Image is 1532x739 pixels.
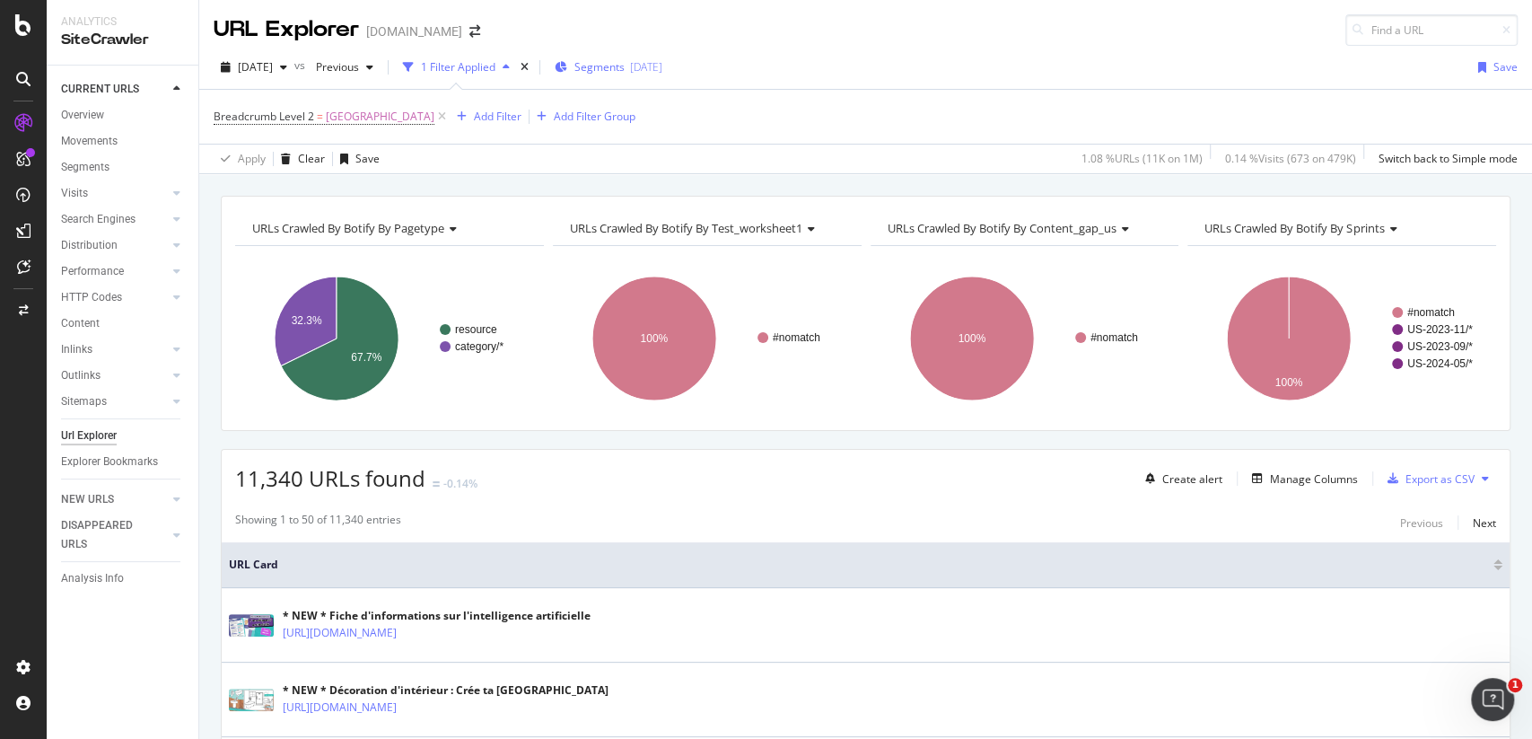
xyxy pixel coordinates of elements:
[61,427,186,445] a: Url Explorer
[61,490,114,509] div: NEW URLS
[283,624,397,642] a: [URL][DOMAIN_NAME]
[1473,515,1496,531] div: Next
[61,340,92,359] div: Inlinks
[61,236,168,255] a: Distribution
[238,59,273,75] span: 2025 Oct. 3rd
[283,682,608,699] div: * NEW * Décoration d'intérieur : Crée ta [GEOGRAPHIC_DATA]
[61,210,136,229] div: Search Engines
[1090,331,1138,344] text: #nomatch
[1081,151,1203,166] div: 1.08 % URLs ( 11K on 1M )
[455,323,497,336] text: resource
[1275,376,1303,389] text: 100%
[1471,678,1514,721] iframe: Intercom live chat
[421,59,495,75] div: 1 Filter Applied
[553,260,862,417] svg: A chart.
[443,476,477,491] div: -0.14%
[61,106,104,125] div: Overview
[1407,340,1473,353] text: US-2023-09/*
[61,184,168,203] a: Visits
[1407,323,1473,336] text: US-2023-11/*
[351,351,381,364] text: 67.7%
[530,106,635,128] button: Add Filter Group
[283,608,591,624] div: * NEW * Fiche d'informations sur l'intelligence artificielle
[1407,357,1473,370] text: US-2024-05/*
[235,463,425,493] span: 11,340 URLs found
[235,260,544,417] svg: A chart.
[450,106,521,128] button: Add Filter
[229,557,1489,573] span: URL Card
[1379,151,1518,166] div: Switch back to Simple mode
[294,57,309,73] span: vs
[474,109,521,124] div: Add Filter
[366,22,462,40] div: [DOMAIN_NAME]
[1245,468,1358,489] button: Manage Columns
[1405,471,1475,487] div: Export as CSV
[61,80,139,99] div: CURRENT URLS
[61,427,117,445] div: Url Explorer
[61,158,109,177] div: Segments
[1471,53,1518,82] button: Save
[214,109,314,124] span: Breadcrumb Level 2
[61,314,100,333] div: Content
[355,151,380,166] div: Save
[61,314,186,333] a: Content
[630,59,662,75] div: [DATE]
[1508,678,1522,692] span: 1
[61,569,186,588] a: Analysis Info
[292,313,322,326] text: 32.3%
[274,145,325,173] button: Clear
[61,14,184,30] div: Analytics
[1204,220,1384,236] span: URLs Crawled By Botify By sprints
[61,569,124,588] div: Analysis Info
[61,366,101,385] div: Outlinks
[1270,471,1358,487] div: Manage Columns
[61,340,168,359] a: Inlinks
[640,332,668,345] text: 100%
[570,220,802,236] span: URLs Crawled By Botify By test_worksheet1
[298,151,325,166] div: Clear
[884,214,1163,242] h4: URLs Crawled By Botify By content_gap_us
[547,53,670,82] button: Segments[DATE]
[1400,515,1443,531] div: Previous
[1380,464,1475,493] button: Export as CSV
[229,689,274,711] img: main image
[61,210,168,229] a: Search Engines
[309,59,359,75] span: Previous
[61,516,168,554] a: DISAPPEARED URLS
[61,132,186,151] a: Movements
[61,184,88,203] div: Visits
[554,109,635,124] div: Add Filter Group
[326,104,434,129] span: [GEOGRAPHIC_DATA]
[238,151,266,166] div: Apply
[61,366,168,385] a: Outlinks
[214,145,266,173] button: Apply
[61,236,118,255] div: Distribution
[469,25,480,38] div: arrow-right-arrow-left
[283,699,397,717] a: [URL][DOMAIN_NAME]
[1201,214,1480,242] h4: URLs Crawled By Botify By sprints
[1400,512,1443,533] button: Previous
[61,30,184,50] div: SiteCrawler
[1345,14,1518,46] input: Find a URL
[235,512,401,533] div: Showing 1 to 50 of 11,340 entries
[433,481,440,487] img: Equal
[1138,464,1222,493] button: Create alert
[61,516,152,554] div: DISAPPEARED URLS
[61,453,158,471] div: Explorer Bookmarks
[61,453,186,471] a: Explorer Bookmarks
[1187,260,1496,417] svg: A chart.
[1473,512,1496,533] button: Next
[1493,59,1518,75] div: Save
[888,220,1116,236] span: URLs Crawled By Botify By content_gap_us
[249,214,528,242] h4: URLs Crawled By Botify By pagetype
[1225,151,1356,166] div: 0.14 % Visits ( 673 on 479K )
[574,59,625,75] span: Segments
[958,332,985,345] text: 100%
[214,53,294,82] button: [DATE]
[1371,145,1518,173] button: Switch back to Simple mode
[214,14,359,45] div: URL Explorer
[773,331,820,344] text: #nomatch
[396,53,517,82] button: 1 Filter Applied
